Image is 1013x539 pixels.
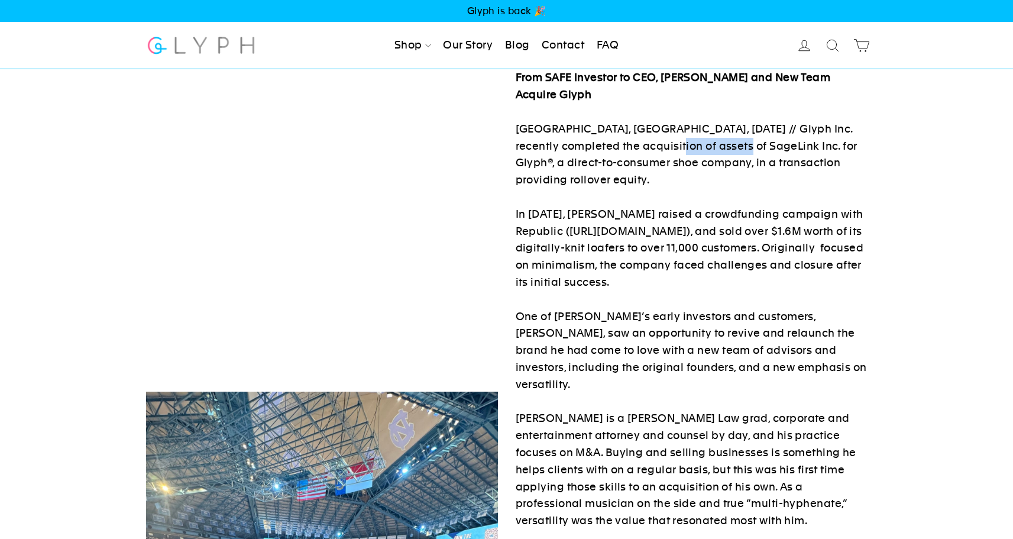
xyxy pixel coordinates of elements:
iframe: Glyph - Referral program [997,218,1013,321]
ul: Primary [390,33,623,59]
a: Contact [537,33,589,59]
a: Shop [390,33,436,59]
a: Blog [500,33,535,59]
img: Glyph [146,30,257,61]
a: FAQ [592,33,623,59]
a: Our Story [438,33,497,59]
strong: From SAFE Investor to CEO, [PERSON_NAME] and New Team Acquire Glyph [516,71,831,101]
